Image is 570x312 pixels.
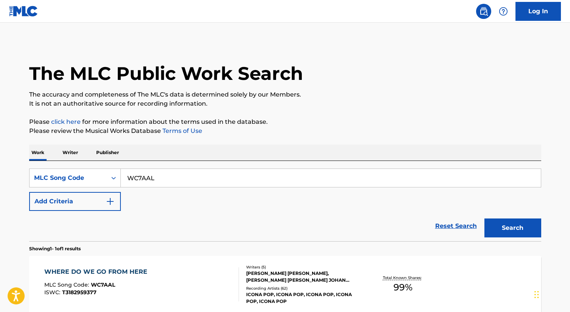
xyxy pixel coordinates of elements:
img: MLC Logo [9,6,38,17]
span: 99 % [394,281,412,294]
img: help [499,7,508,16]
span: ISWC : [44,289,62,296]
p: Please review the Musical Works Database [29,126,541,136]
span: WC7AAL [91,281,115,288]
p: Total Known Shares: [383,275,423,281]
iframe: Chat Widget [532,276,570,312]
div: MLC Song Code [34,173,102,183]
a: Terms of Use [161,127,202,134]
form: Search Form [29,168,541,241]
p: Please for more information about the terms used in the database. [29,117,541,126]
div: Writers ( 5 ) [246,264,361,270]
div: WHERE DO WE GO FROM HERE [44,267,151,276]
div: [PERSON_NAME] [PERSON_NAME], [PERSON_NAME] [PERSON_NAME] JOHAN [PERSON_NAME], [PERSON_NAME] [246,270,361,284]
div: Recording Artists ( 62 ) [246,285,361,291]
h1: The MLC Public Work Search [29,62,303,85]
span: MLC Song Code : [44,281,91,288]
button: Add Criteria [29,192,121,211]
p: Showing 1 - 1 of 1 results [29,245,81,252]
a: Public Search [476,4,491,19]
p: Work [29,145,47,161]
a: Reset Search [431,218,481,234]
img: 9d2ae6d4665cec9f34b9.svg [106,197,115,206]
img: search [479,7,488,16]
p: It is not an authoritative source for recording information. [29,99,541,108]
a: Log In [515,2,561,21]
div: Help [496,4,511,19]
p: Publisher [94,145,121,161]
div: Drag [534,283,539,306]
p: The accuracy and completeness of The MLC's data is determined solely by our Members. [29,90,541,99]
button: Search [484,218,541,237]
div: ICONA POP, ICONA POP, ICONA POP, ICONA POP, ICONA POP [246,291,361,305]
span: T3182959377 [62,289,97,296]
p: Writer [60,145,80,161]
a: click here [51,118,81,125]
